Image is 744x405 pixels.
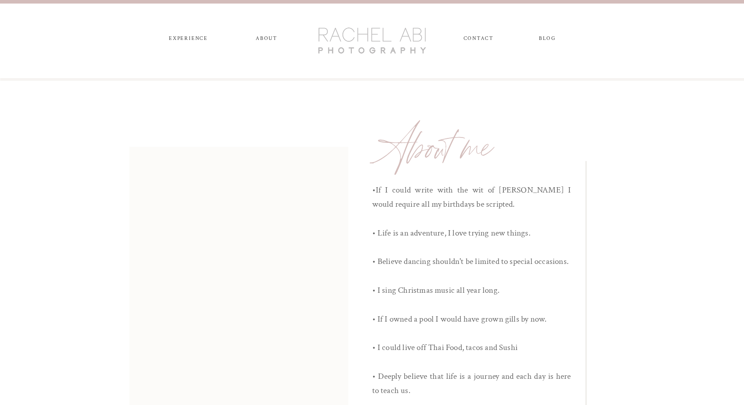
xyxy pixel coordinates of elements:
[378,115,628,180] a: About me
[165,35,212,45] a: experience
[254,35,279,45] a: ABOUT
[464,35,493,45] a: CONTACT
[531,35,564,45] a: blog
